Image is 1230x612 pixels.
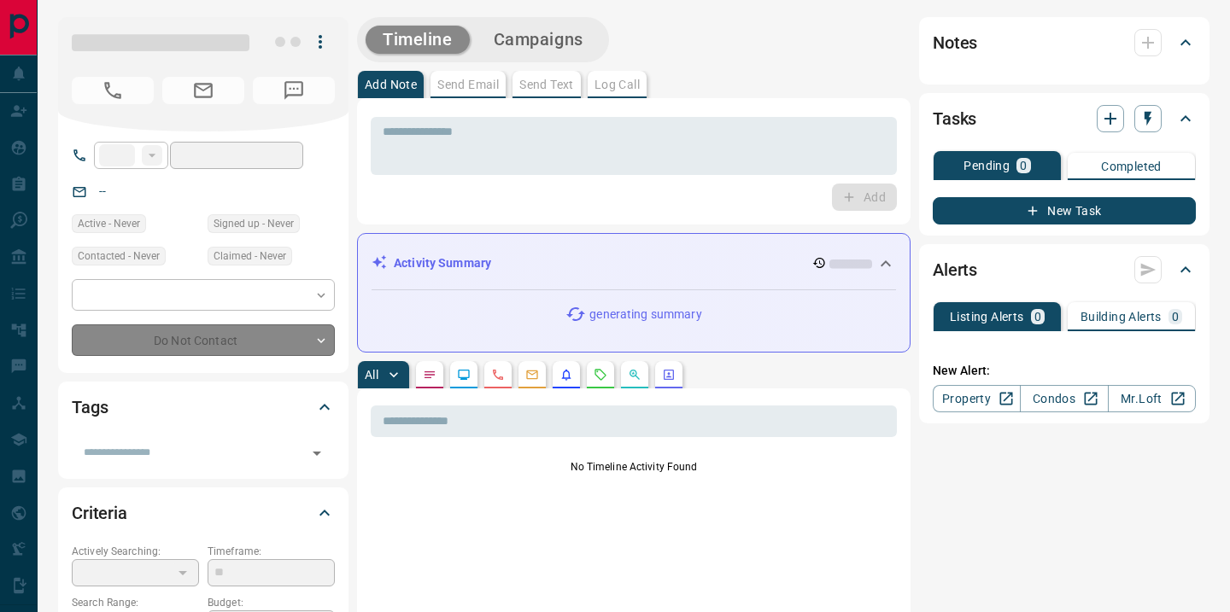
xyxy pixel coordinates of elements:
[214,215,294,232] span: Signed up - Never
[208,544,335,559] p: Timeframe:
[933,256,977,283] h2: Alerts
[253,77,335,104] span: No Number
[589,306,701,323] p: generating summary
[394,254,491,272] p: Activity Summary
[491,368,505,382] svg: Calls
[208,595,335,610] p: Budget:
[78,215,140,232] span: Active - Never
[72,499,127,527] h2: Criteria
[477,26,600,54] button: Campaigns
[1101,160,1162,172] p: Completed
[628,368,641,382] svg: Opportunities
[933,362,1196,380] p: New Alert:
[1172,311,1179,323] p: 0
[72,393,108,421] h2: Tags
[72,493,335,533] div: Criteria
[933,385,1021,412] a: Property
[365,79,417,90] p: Add Note
[950,311,1024,323] p: Listing Alerts
[372,248,896,279] div: Activity Summary
[933,249,1196,290] div: Alerts
[933,197,1196,224] button: New Task
[365,369,378,381] p: All
[72,544,199,559] p: Actively Searching:
[559,368,573,382] svg: Listing Alerts
[72,387,335,428] div: Tags
[1108,385,1196,412] a: Mr.Loft
[933,98,1196,139] div: Tasks
[78,248,160,265] span: Contacted - Never
[162,77,244,104] span: No Email
[99,184,106,198] a: --
[1020,160,1027,172] p: 0
[72,77,154,104] span: No Number
[72,595,199,610] p: Search Range:
[933,22,1196,63] div: Notes
[1034,311,1041,323] p: 0
[214,248,286,265] span: Claimed - Never
[423,368,436,382] svg: Notes
[963,160,1010,172] p: Pending
[72,324,335,356] div: Do Not Contact
[366,26,470,54] button: Timeline
[1081,311,1162,323] p: Building Alerts
[933,105,976,132] h2: Tasks
[594,368,607,382] svg: Requests
[1020,385,1108,412] a: Condos
[457,368,471,382] svg: Lead Browsing Activity
[371,459,897,475] p: No Timeline Activity Found
[525,368,539,382] svg: Emails
[305,441,329,465] button: Open
[933,29,977,56] h2: Notes
[662,368,676,382] svg: Agent Actions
